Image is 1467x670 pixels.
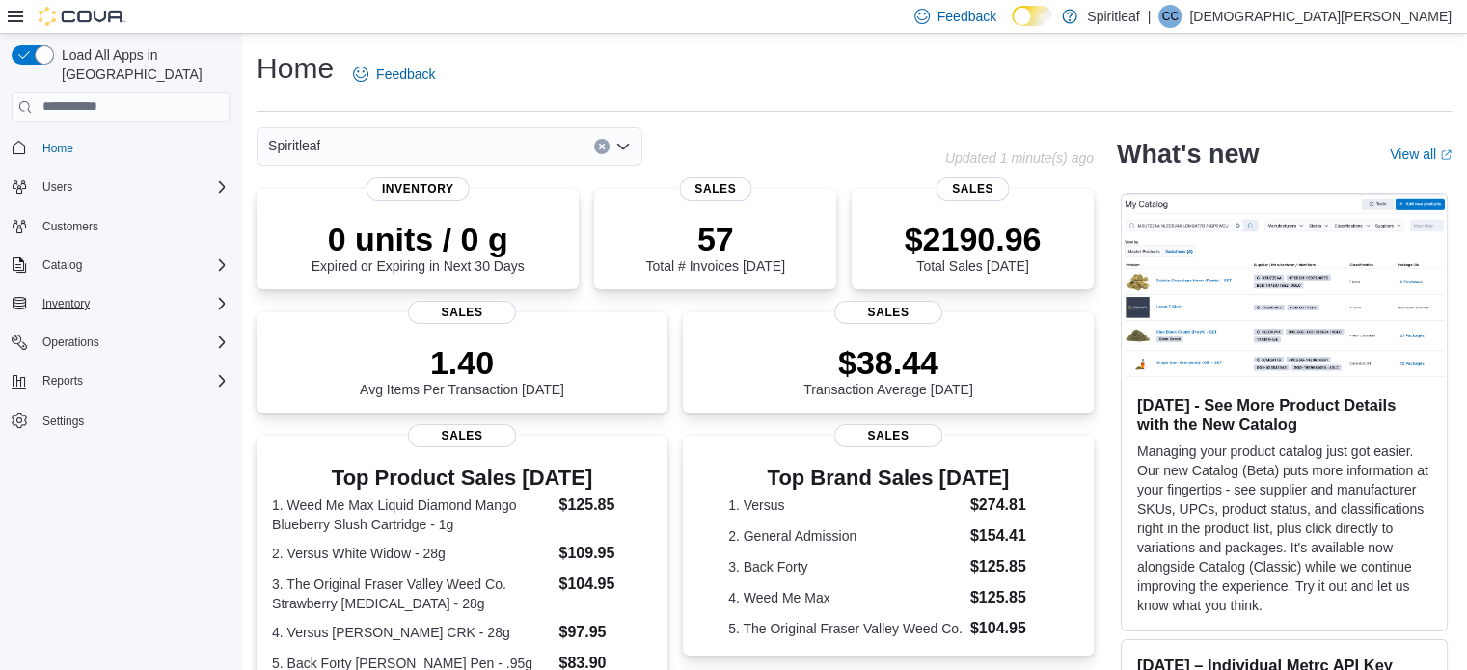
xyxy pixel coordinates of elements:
span: Sales [834,301,942,324]
span: Sales [408,301,516,324]
p: Spiritleaf [1087,5,1139,28]
span: Catalog [35,254,230,277]
nav: Complex example [12,126,230,485]
dd: $104.95 [558,573,651,596]
div: Expired or Expiring in Next 30 Days [312,220,525,274]
span: Sales [408,424,516,447]
dt: 5. The Original Fraser Valley Weed Co. [728,619,963,638]
span: Spiritleaf [268,134,320,157]
dd: $125.85 [970,586,1048,609]
button: Catalog [4,252,237,279]
button: Catalog [35,254,90,277]
span: Operations [35,331,230,354]
dd: $154.41 [970,524,1048,548]
button: Settings [4,406,237,434]
span: Load All Apps in [GEOGRAPHIC_DATA] [54,45,230,84]
div: Total # Invoices [DATE] [645,220,784,274]
span: Feedback [376,65,435,84]
span: Inventory [367,177,470,201]
span: Dark Mode [1012,26,1013,27]
button: Operations [4,329,237,356]
dd: $109.95 [558,542,651,565]
dd: $104.95 [970,617,1048,640]
dd: $125.85 [970,555,1048,578]
dd: $125.85 [558,494,651,517]
span: Inventory [35,292,230,315]
a: Settings [35,410,92,433]
span: Sales [937,177,1009,201]
span: Users [35,175,230,199]
button: Clear input [594,139,610,154]
p: 0 units / 0 g [312,220,525,258]
div: Transaction Average [DATE] [803,343,973,397]
p: $38.44 [803,343,973,382]
a: Feedback [345,55,443,94]
dt: 2. General Admission [728,526,963,546]
img: Cova [39,7,125,26]
dt: 3. Back Forty [728,557,963,576]
button: Users [35,175,80,199]
button: Reports [4,367,237,394]
h2: What's new [1117,139,1259,170]
button: Customers [4,212,237,240]
span: Home [35,136,230,160]
span: Reports [35,369,230,392]
span: Customers [42,219,98,234]
dt: 3. The Original Fraser Valley Weed Co. Strawberry [MEDICAL_DATA] - 28g [272,575,551,613]
a: Customers [35,215,106,238]
button: Home [4,134,237,162]
p: 1.40 [360,343,564,382]
h3: Top Brand Sales [DATE] [728,467,1048,490]
span: Users [42,179,72,195]
div: Total Sales [DATE] [905,220,1042,274]
h3: Top Product Sales [DATE] [272,467,652,490]
a: View allExternal link [1390,147,1452,162]
dd: $97.95 [558,621,651,644]
span: Customers [35,214,230,238]
p: 57 [645,220,784,258]
span: Settings [42,414,84,429]
dd: $274.81 [970,494,1048,517]
h1: Home [257,49,334,88]
dt: 2. Versus White Widow - 28g [272,544,551,563]
dt: 1. Weed Me Max Liquid Diamond Mango Blueberry Slush Cartridge - 1g [272,496,551,534]
svg: External link [1440,149,1452,161]
span: Home [42,141,73,156]
span: Feedback [937,7,996,26]
p: Updated 1 minute(s) ago [945,150,1094,166]
a: Home [35,137,81,160]
button: Operations [35,331,107,354]
button: Inventory [4,290,237,317]
span: Operations [42,335,99,350]
span: Inventory [42,296,90,311]
span: Settings [35,408,230,432]
dt: 1. Versus [728,496,963,515]
span: Sales [679,177,751,201]
button: Reports [35,369,91,392]
p: [DEMOGRAPHIC_DATA][PERSON_NAME] [1189,5,1452,28]
p: | [1148,5,1152,28]
input: Dark Mode [1012,6,1052,26]
p: $2190.96 [905,220,1042,258]
span: Catalog [42,257,82,273]
button: Users [4,174,237,201]
button: Open list of options [615,139,631,154]
dt: 4. Weed Me Max [728,588,963,607]
dt: 4. Versus [PERSON_NAME] CRK - 28g [272,623,551,642]
div: Avg Items Per Transaction [DATE] [360,343,564,397]
span: Reports [42,373,83,389]
span: Sales [834,424,942,447]
span: CC [1162,5,1179,28]
h3: [DATE] - See More Product Details with the New Catalog [1137,395,1431,434]
button: Inventory [35,292,97,315]
div: Christian C [1158,5,1182,28]
p: Managing your product catalog just got easier. Our new Catalog (Beta) puts more information at yo... [1137,442,1431,615]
